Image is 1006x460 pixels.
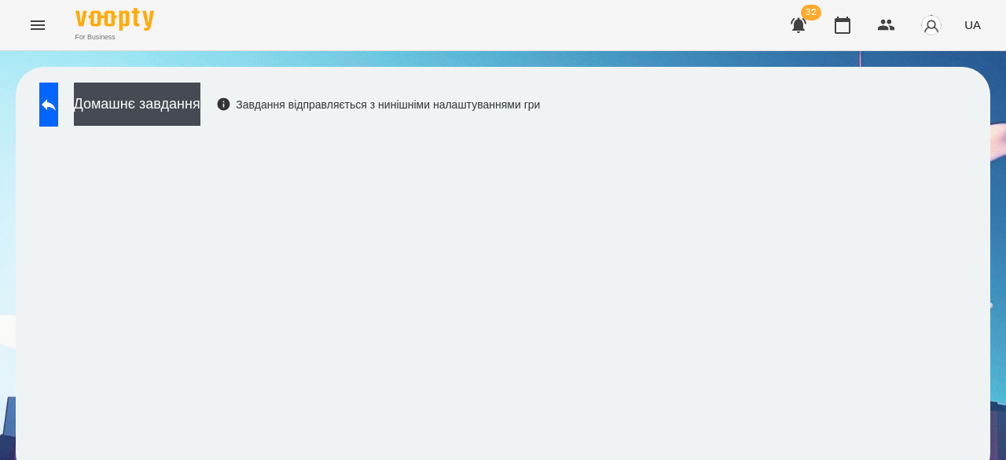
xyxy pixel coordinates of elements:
button: Menu [19,6,57,44]
img: Voopty Logo [75,8,154,31]
span: UA [964,17,981,33]
div: Завдання відправляється з нинішніми налаштуваннями гри [216,97,541,112]
button: Домашнє завдання [74,83,200,126]
img: avatar_s.png [920,14,942,36]
span: 32 [801,5,821,20]
button: UA [958,10,987,39]
span: For Business [75,32,154,42]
